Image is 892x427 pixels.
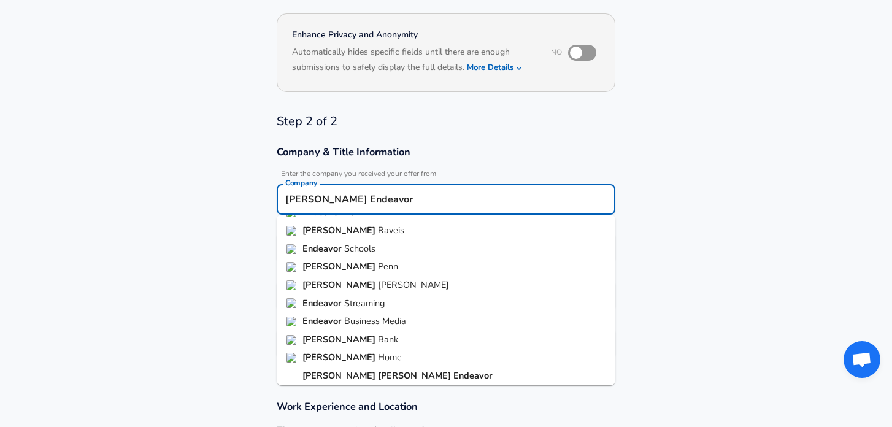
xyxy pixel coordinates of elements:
[344,297,385,309] span: Streaming
[302,242,344,255] strong: Endeavor
[378,224,404,236] span: Raveis
[378,279,449,291] span: [PERSON_NAME]
[286,317,298,326] img: endeavorbusinessmedia.com
[302,260,378,272] strong: [PERSON_NAME]
[844,341,880,378] div: Open chat
[302,351,378,363] strong: [PERSON_NAME]
[378,333,398,345] span: Bank
[302,279,378,291] strong: [PERSON_NAME]
[292,29,534,41] h4: Enhance Privacy and Anonymity
[286,298,298,308] img: endeavorstreaming.com
[277,399,615,414] h3: Work Experience and Location
[282,190,610,209] input: Google
[467,59,523,76] button: More Details
[302,315,344,327] strong: Endeavor
[302,297,344,309] strong: Endeavor
[286,280,298,290] img: williamblair.com
[344,206,364,218] span: Bank
[286,244,298,254] img: endeavorschools.com
[286,262,298,272] img: williampenn.net
[378,260,398,272] span: Penn
[302,206,344,218] strong: Endeavor
[277,169,615,179] span: Enter the company you received your offer from
[378,369,453,382] strong: [PERSON_NAME]
[302,224,378,236] strong: [PERSON_NAME]
[378,351,402,363] span: Home
[277,145,615,159] h3: Company & Title Information
[453,369,493,382] strong: Endeavor
[344,315,406,327] span: Business Media
[286,226,298,236] img: raveis.com
[292,45,534,76] h6: Automatically hides specific fields until there are enough submissions to safely display the full...
[285,179,317,187] label: Company
[344,242,375,255] span: Schools
[286,353,298,363] img: morrisathome.com
[286,335,298,345] img: morris.bank
[302,369,378,382] strong: [PERSON_NAME]
[277,112,615,131] h6: Step 2 of 2
[551,47,562,57] span: No
[302,333,378,345] strong: [PERSON_NAME]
